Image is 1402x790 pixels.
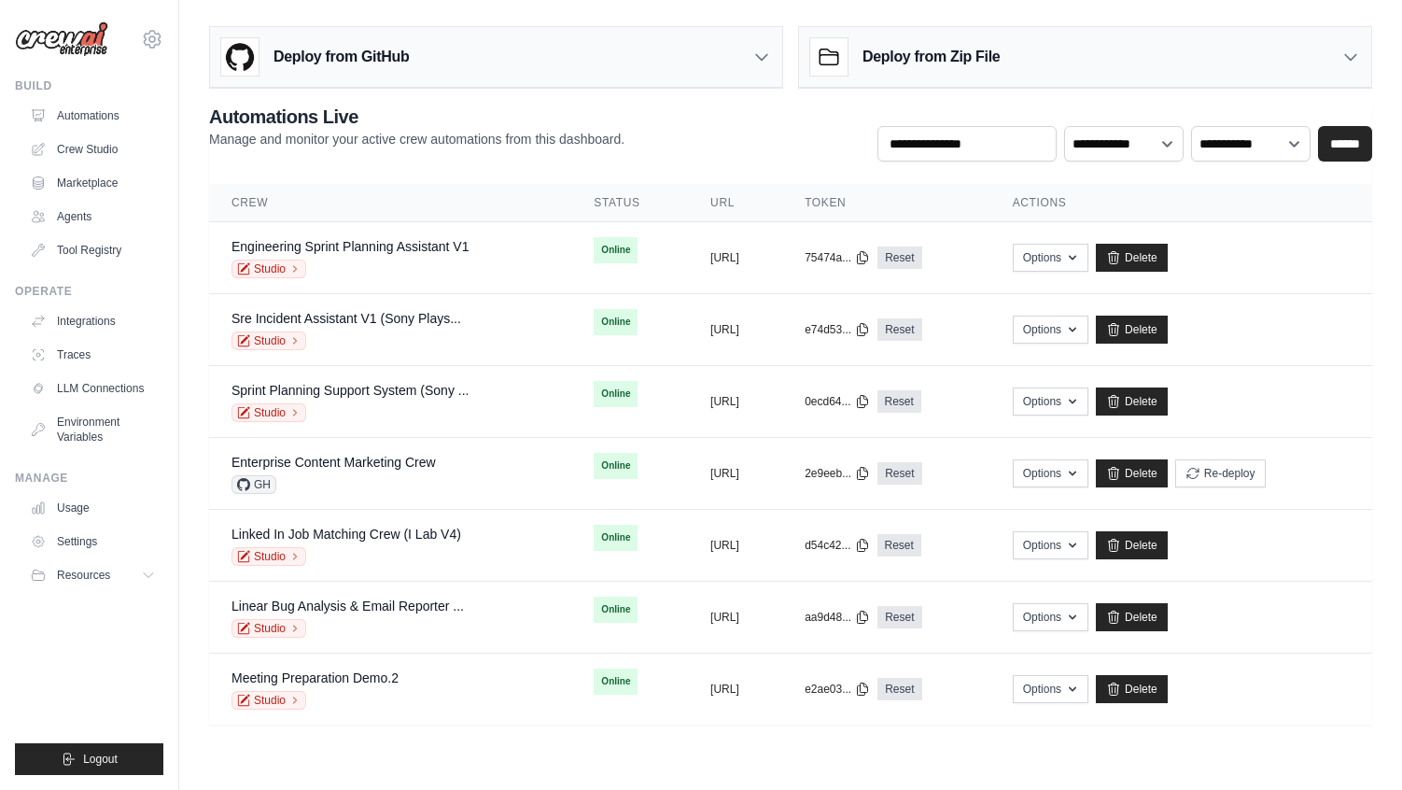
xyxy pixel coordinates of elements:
[22,374,163,403] a: LLM Connections
[990,184,1372,222] th: Actions
[1096,316,1168,344] a: Delete
[1096,388,1168,416] a: Delete
[877,247,921,269] a: Reset
[209,104,624,130] h2: Automations Live
[231,311,461,326] a: Sre Incident Assistant V1 (Sony Plays...
[594,381,638,407] span: Online
[1013,603,1088,631] button: Options
[231,619,306,638] a: Studio
[688,184,782,222] th: URL
[594,237,638,263] span: Online
[22,493,163,523] a: Usage
[15,78,163,93] div: Build
[231,691,306,710] a: Studio
[22,306,163,336] a: Integrations
[1096,244,1168,272] a: Delete
[231,383,469,398] a: Sprint Planning Support System (Sony ...
[231,260,306,278] a: Studio
[805,466,870,481] button: 2e9eeb...
[1013,244,1088,272] button: Options
[1096,675,1168,703] a: Delete
[273,46,409,68] h3: Deploy from GitHub
[221,38,259,76] img: GitHub Logo
[805,322,870,337] button: e74d53...
[594,669,638,695] span: Online
[1013,531,1088,559] button: Options
[877,678,921,700] a: Reset
[594,597,638,623] span: Online
[1096,603,1168,631] a: Delete
[22,202,163,232] a: Agents
[22,407,163,452] a: Environment Variables
[15,743,163,775] button: Logout
[57,568,110,583] span: Resources
[231,239,470,254] a: Engineering Sprint Planning Assistant V1
[805,538,869,553] button: d54c42...
[805,610,870,625] button: aa9d48...
[782,184,990,222] th: Token
[22,340,163,370] a: Traces
[231,527,461,542] a: Linked In Job Matching Crew (I Lab V4)
[15,21,108,57] img: Logo
[594,309,638,335] span: Online
[22,235,163,265] a: Tool Registry
[1175,459,1266,487] button: Re-deploy
[209,130,624,148] p: Manage and monitor your active crew automations from this dashboard.
[209,184,571,222] th: Crew
[22,101,163,131] a: Automations
[877,606,921,628] a: Reset
[231,403,306,422] a: Studio
[862,46,1000,68] h3: Deploy from Zip File
[877,318,921,341] a: Reset
[231,455,436,470] a: Enterprise Content Marketing Crew
[877,462,921,485] a: Reset
[231,332,306,350] a: Studio
[1096,459,1168,487] a: Delete
[22,527,163,557] a: Settings
[594,525,638,551] span: Online
[571,184,688,222] th: Status
[805,682,870,697] button: e2ae03...
[83,752,118,767] span: Logout
[22,168,163,198] a: Marketplace
[22,134,163,164] a: Crew Studio
[594,453,638,479] span: Online
[805,250,870,265] button: 75474a...
[231,547,306,566] a: Studio
[877,534,921,557] a: Reset
[1096,531,1168,559] a: Delete
[805,394,869,409] button: 0ecd64...
[231,599,464,614] a: Linear Bug Analysis & Email Reporter ...
[231,670,399,685] a: Meeting Preparation Demo.2
[877,390,921,413] a: Reset
[15,471,163,486] div: Manage
[15,284,163,299] div: Operate
[1013,459,1088,487] button: Options
[22,560,163,590] button: Resources
[231,475,276,494] span: GH
[1013,316,1088,344] button: Options
[1013,675,1088,703] button: Options
[1013,388,1088,416] button: Options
